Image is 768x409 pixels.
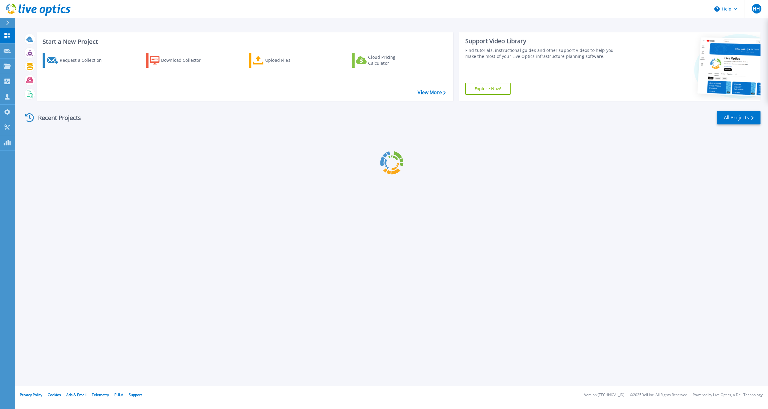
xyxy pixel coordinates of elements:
[465,83,511,95] a: Explore Now!
[717,111,760,124] a: All Projects
[368,54,416,66] div: Cloud Pricing Calculator
[60,54,108,66] div: Request a Collection
[753,6,760,11] span: HH
[352,53,419,68] a: Cloud Pricing Calculator
[465,47,621,59] div: Find tutorials, instructional guides and other support videos to help you make the most of your L...
[146,53,213,68] a: Download Collector
[48,392,61,397] a: Cookies
[66,392,86,397] a: Ads & Email
[161,54,209,66] div: Download Collector
[43,53,109,68] a: Request a Collection
[249,53,316,68] a: Upload Files
[630,393,687,397] li: © 2025 Dell Inc. All Rights Reserved
[20,392,42,397] a: Privacy Policy
[129,392,142,397] a: Support
[92,392,109,397] a: Telemetry
[265,54,313,66] div: Upload Files
[43,38,445,45] h3: Start a New Project
[418,90,445,95] a: View More
[693,393,763,397] li: Powered by Live Optics, a Dell Technology
[23,110,89,125] div: Recent Projects
[584,393,625,397] li: Version: [TECHNICAL_ID]
[114,392,123,397] a: EULA
[465,37,621,45] div: Support Video Library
